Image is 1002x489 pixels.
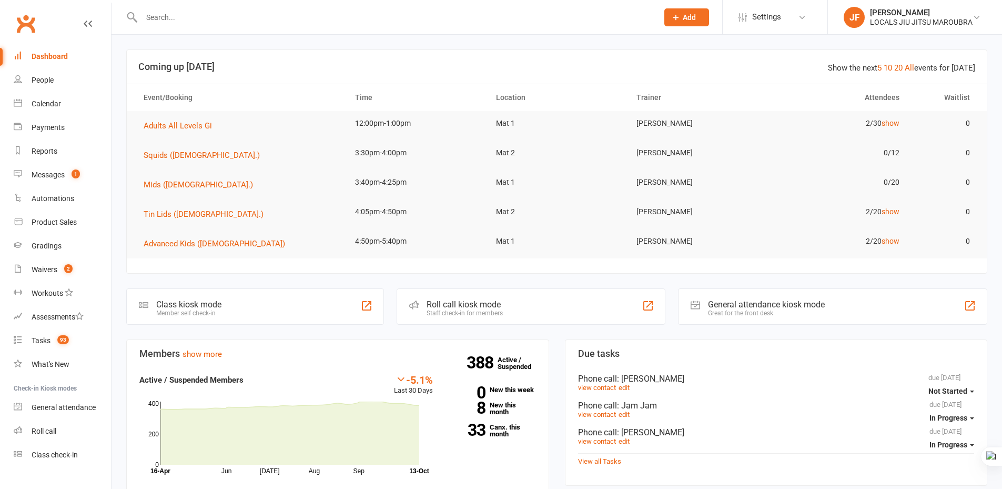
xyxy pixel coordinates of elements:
td: 12:00pm-1:00pm [346,111,487,136]
strong: Active / Suspended Members [139,375,244,385]
td: Mat 1 [487,170,627,195]
a: Class kiosk mode [14,443,111,467]
a: Dashboard [14,45,111,68]
button: Not Started [928,382,974,401]
span: 1 [72,169,80,178]
div: Dashboard [32,52,68,61]
a: view contact [578,437,616,445]
a: Assessments [14,305,111,329]
div: General attendance [32,403,96,412]
a: 20 [894,63,903,73]
a: Reports [14,139,111,163]
td: Mat 1 [487,229,627,254]
button: Mids ([DEMOGRAPHIC_DATA].) [144,178,260,191]
a: People [14,68,111,92]
div: Phone call [578,401,975,411]
span: 2 [64,264,73,273]
td: 2/20 [768,229,909,254]
div: Payments [32,123,65,132]
button: Add [664,8,709,26]
div: [PERSON_NAME] [870,8,973,17]
span: : [PERSON_NAME] [617,427,684,437]
span: Mids ([DEMOGRAPHIC_DATA].) [144,180,253,189]
a: show more [183,350,222,359]
a: edit [619,437,630,445]
button: Squids ([DEMOGRAPHIC_DATA].) [144,149,267,162]
td: [PERSON_NAME] [627,199,768,224]
div: General attendance kiosk mode [708,300,825,310]
div: Waivers [32,265,57,274]
div: -5.1% [394,374,433,385]
a: Automations [14,187,111,211]
input: Search... [138,10,651,25]
div: Product Sales [32,218,77,226]
div: People [32,76,54,84]
td: 4:50pm-5:40pm [346,229,487,254]
strong: 8 [449,400,485,416]
a: 33Canx. this month [449,424,536,437]
span: In Progress [929,441,967,449]
td: [PERSON_NAME] [627,111,768,136]
td: [PERSON_NAME] [627,170,768,195]
td: [PERSON_NAME] [627,229,768,254]
td: 0/12 [768,141,909,165]
span: : [PERSON_NAME] [617,374,684,384]
a: view contact [578,411,616,418]
span: Add [683,13,696,22]
td: 0 [909,111,979,136]
button: Advanced Kids ([DEMOGRAPHIC_DATA]) [144,237,292,250]
a: 388Active / Suspended [498,348,544,378]
td: Mat 2 [487,141,627,165]
td: 0 [909,141,979,165]
td: 0/20 [768,170,909,195]
a: Tasks 93 [14,329,111,353]
th: Attendees [768,84,909,111]
span: Settings [752,5,781,29]
button: Adults All Levels Gi [144,119,219,132]
div: Phone call [578,427,975,437]
a: Clubworx [13,11,39,37]
div: Great for the front desk [708,310,825,317]
td: [PERSON_NAME] [627,141,768,165]
a: 8New this month [449,402,536,415]
a: 5 [877,63,882,73]
a: show [882,119,899,127]
a: All [905,63,914,73]
div: Roll call kiosk mode [427,300,503,310]
td: Mat 1 [487,111,627,136]
div: Show the next events for [DATE] [828,62,975,74]
div: Class kiosk mode [156,300,221,310]
div: Roll call [32,427,56,435]
th: Waitlist [909,84,979,111]
a: Calendar [14,92,111,116]
td: 3:40pm-4:25pm [346,170,487,195]
div: Class check-in [32,451,78,459]
div: Tasks [32,336,50,345]
div: LOCALS JIU JITSU MAROUBRA [870,17,973,27]
strong: 388 [467,355,498,371]
td: 2/30 [768,111,909,136]
th: Location [487,84,627,111]
td: Mat 2 [487,199,627,224]
td: 3:30pm-4:00pm [346,141,487,165]
div: Staff check-in for members [427,310,503,317]
div: Automations [32,194,74,203]
a: 0New this week [449,386,536,393]
a: show [882,237,899,245]
div: Messages [32,171,65,179]
span: Tin Lids ([DEMOGRAPHIC_DATA].) [144,209,264,219]
th: Trainer [627,84,768,111]
div: Phone call [578,374,975,384]
div: Gradings [32,242,62,250]
a: What's New [14,353,111,376]
button: In Progress [929,408,974,427]
strong: 33 [449,422,485,438]
a: edit [619,384,630,392]
div: Reports [32,147,57,155]
td: 0 [909,199,979,224]
a: edit [619,411,630,418]
a: Workouts [14,282,111,305]
td: 0 [909,229,979,254]
div: Member self check-in [156,310,221,317]
div: Assessments [32,313,84,321]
